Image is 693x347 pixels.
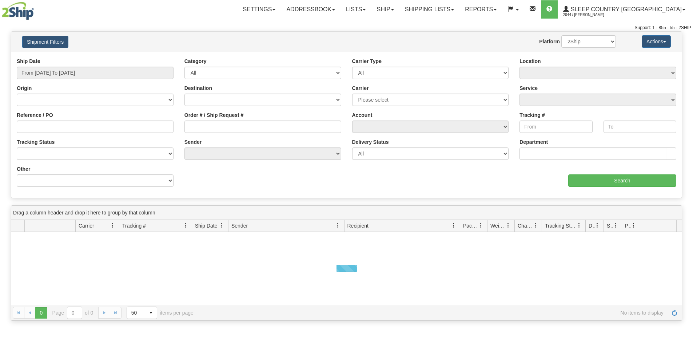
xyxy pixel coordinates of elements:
[447,219,460,232] a: Recipient filter column settings
[352,84,369,92] label: Carrier
[490,222,506,229] span: Weight
[281,0,340,19] a: Addressbook
[604,121,676,133] input: To
[463,222,478,229] span: Packages
[519,111,545,119] label: Tracking #
[122,222,146,229] span: Tracking #
[519,138,548,146] label: Department
[35,307,47,319] span: Page 0
[475,219,487,232] a: Packages filter column settings
[569,6,682,12] span: Sleep Country [GEOGRAPHIC_DATA]
[332,219,344,232] a: Sender filter column settings
[231,222,248,229] span: Sender
[399,0,459,19] a: Shipping lists
[179,219,192,232] a: Tracking # filter column settings
[669,307,680,319] a: Refresh
[17,111,53,119] label: Reference / PO
[519,58,541,65] label: Location
[145,307,157,319] span: select
[459,0,502,19] a: Reports
[184,111,244,119] label: Order # / Ship Request #
[52,307,93,319] span: Page of 0
[573,219,585,232] a: Tracking Status filter column settings
[529,219,542,232] a: Charge filter column settings
[127,307,194,319] span: items per page
[519,84,538,92] label: Service
[347,222,369,229] span: Recipient
[539,38,560,45] label: Platform
[625,222,631,229] span: Pickup Status
[17,58,40,65] label: Ship Date
[11,206,682,220] div: grid grouping header
[2,25,691,31] div: Support: 1 - 855 - 55 - 2SHIP
[502,219,514,232] a: Weight filter column settings
[558,0,691,19] a: Sleep Country [GEOGRAPHIC_DATA] 2044 / [PERSON_NAME]
[17,84,32,92] label: Origin
[545,222,577,229] span: Tracking Status
[518,222,533,229] span: Charge
[371,0,399,19] a: Ship
[352,138,389,146] label: Delivery Status
[17,165,30,173] label: Other
[204,310,664,316] span: No items to display
[642,35,671,48] button: Actions
[589,222,595,229] span: Delivery Status
[563,11,618,19] span: 2044 / [PERSON_NAME]
[79,222,94,229] span: Carrier
[519,121,592,133] input: From
[568,174,676,187] input: Search
[628,219,640,232] a: Pickup Status filter column settings
[184,84,212,92] label: Destination
[216,219,228,232] a: Ship Date filter column settings
[676,136,692,210] iframe: chat widget
[184,58,207,65] label: Category
[17,138,55,146] label: Tracking Status
[352,111,373,119] label: Account
[607,222,613,229] span: Shipment Issues
[591,219,604,232] a: Delivery Status filter column settings
[107,219,119,232] a: Carrier filter column settings
[22,36,68,48] button: Shipment Filters
[2,2,34,20] img: logo2044.jpg
[352,58,382,65] label: Carrier Type
[127,307,157,319] span: Page sizes drop down
[184,138,202,146] label: Sender
[609,219,622,232] a: Shipment Issues filter column settings
[195,222,217,229] span: Ship Date
[131,309,141,316] span: 50
[340,0,371,19] a: Lists
[237,0,281,19] a: Settings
